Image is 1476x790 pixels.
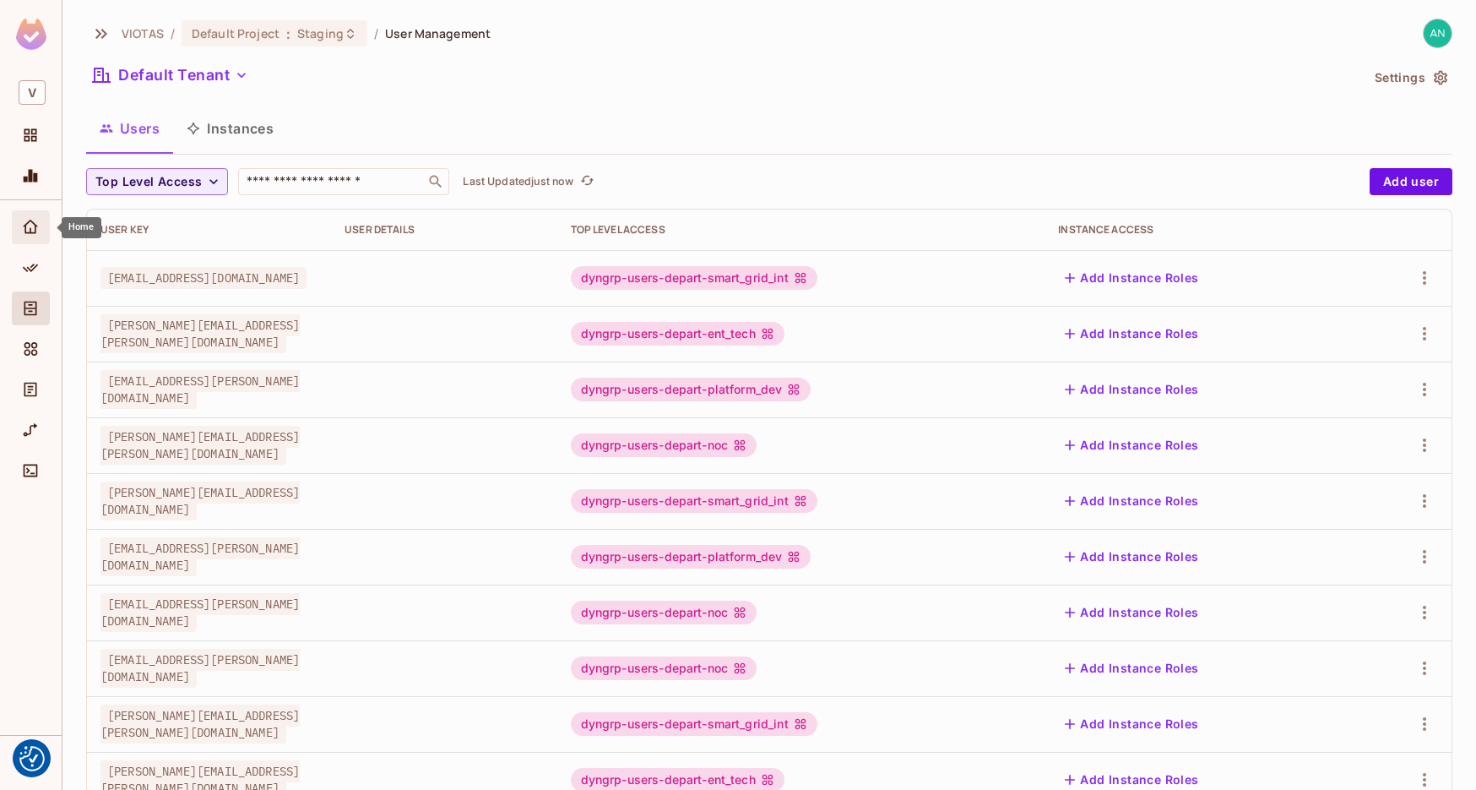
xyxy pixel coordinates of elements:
[12,373,50,406] div: Audit Log
[173,107,287,150] button: Instances
[12,291,50,325] div: Directory
[12,159,50,193] div: Monitoring
[580,173,594,190] span: refresh
[573,172,597,192] span: Click to refresh data
[463,175,573,188] p: Last Updated just now
[571,657,757,680] div: dyngrp-users-depart-noc
[285,27,291,41] span: :
[571,433,757,457] div: dyngrp-users-depart-noc
[86,168,228,195] button: Top Level Access
[571,545,811,569] div: dyngrp-users-depart-platform_dev
[62,217,101,238] div: Home
[1058,432,1205,459] button: Add Instance Roles
[1424,19,1452,47] img: andrew.cusack@viotas.com
[571,601,757,624] div: dyngrp-users-depart-noc
[1058,543,1205,570] button: Add Instance Roles
[19,746,45,771] img: Revisit consent button
[19,80,46,105] span: V
[100,370,300,409] span: [EMAIL_ADDRESS][PERSON_NAME][DOMAIN_NAME]
[1368,64,1452,91] button: Settings
[577,172,597,192] button: refresh
[16,19,46,50] img: SReyMgAAAABJRU5ErkJggg==
[345,223,543,237] div: User Details
[100,593,300,632] span: [EMAIL_ADDRESS][PERSON_NAME][DOMAIN_NAME]
[12,210,50,244] div: Home
[571,322,784,346] div: dyngrp-users-depart-ent_tech
[12,74,50,112] div: Workspace: VIOTAS
[100,223,317,237] div: User Key
[374,25,378,41] li: /
[1058,488,1205,515] button: Add Instance Roles
[100,537,300,576] span: [EMAIL_ADDRESS][PERSON_NAME][DOMAIN_NAME]
[86,62,255,89] button: Default Tenant
[1058,376,1205,403] button: Add Instance Roles
[19,746,45,771] button: Consent Preferences
[100,649,300,688] span: [EMAIL_ADDRESS][PERSON_NAME][DOMAIN_NAME]
[1058,655,1205,682] button: Add Instance Roles
[100,705,300,744] span: [PERSON_NAME][EMAIL_ADDRESS][PERSON_NAME][DOMAIN_NAME]
[192,25,279,41] span: Default Project
[95,172,202,193] span: Top Level Access
[1370,168,1452,195] button: Add user
[1058,711,1205,738] button: Add Instance Roles
[571,223,1032,237] div: Top Level Access
[385,25,491,41] span: User Management
[571,489,817,513] div: dyngrp-users-depart-smart_grid_int
[12,413,50,447] div: URL Mapping
[571,378,811,401] div: dyngrp-users-depart-platform_dev
[571,712,817,736] div: dyngrp-users-depart-smart_grid_int
[571,266,817,290] div: dyngrp-users-depart-smart_grid_int
[100,314,300,353] span: [PERSON_NAME][EMAIL_ADDRESS][PERSON_NAME][DOMAIN_NAME]
[171,25,175,41] li: /
[100,426,300,465] span: [PERSON_NAME][EMAIL_ADDRESS][PERSON_NAME][DOMAIN_NAME]
[297,25,344,41] span: Staging
[86,107,173,150] button: Users
[12,746,50,780] div: Help & Updates
[1058,599,1205,626] button: Add Instance Roles
[122,25,164,41] span: the active workspace
[12,332,50,366] div: Elements
[1058,320,1205,347] button: Add Instance Roles
[1058,264,1205,291] button: Add Instance Roles
[12,454,50,488] div: Connect
[1058,223,1342,237] div: Instance Access
[12,251,50,285] div: Policy
[12,118,50,152] div: Projects
[100,267,307,289] span: [EMAIL_ADDRESS][DOMAIN_NAME]
[100,482,300,520] span: [PERSON_NAME][EMAIL_ADDRESS][DOMAIN_NAME]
